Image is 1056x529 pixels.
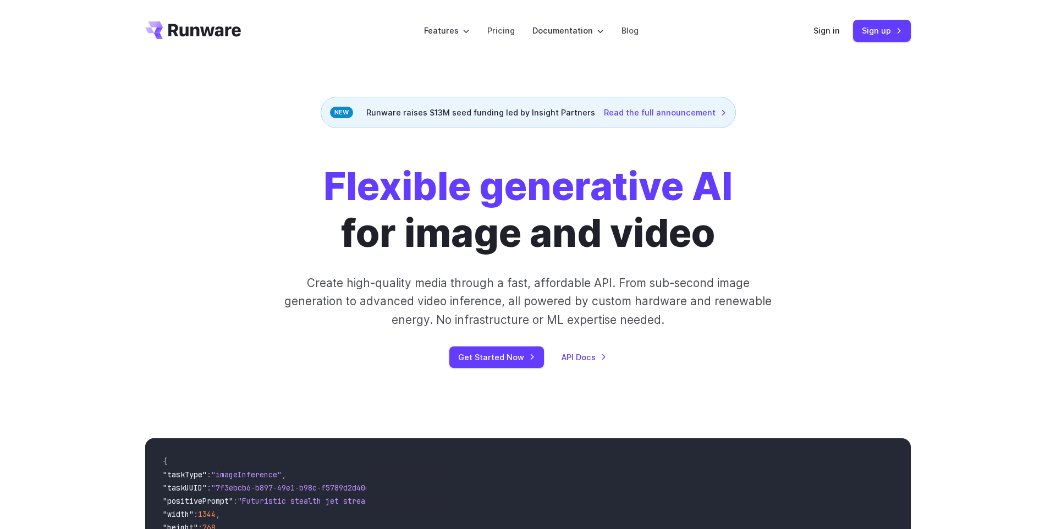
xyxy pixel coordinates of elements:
span: "positivePrompt" [163,496,233,506]
p: Create high-quality media through a fast, affordable API. From sub-second image generation to adv... [283,274,773,329]
strong: Flexible generative AI [323,163,733,210]
span: "imageInference" [211,470,282,480]
a: Blog [621,24,639,37]
span: : [233,496,238,506]
span: : [207,483,211,493]
label: Features [424,24,470,37]
span: , [216,509,220,519]
a: Pricing [487,24,515,37]
span: "width" [163,509,194,519]
span: { [163,456,167,466]
span: : [207,470,211,480]
span: "taskUUID" [163,483,207,493]
div: Runware raises $13M seed funding led by Insight Partners [321,97,736,128]
a: Get Started Now [449,346,544,368]
a: Sign up [853,20,911,41]
span: 1344 [198,509,216,519]
label: Documentation [532,24,604,37]
a: Read the full announcement [604,106,727,119]
span: "taskType" [163,470,207,480]
a: API Docs [562,351,607,363]
a: Sign in [813,24,840,37]
span: , [282,470,286,480]
span: "7f3ebcb6-b897-49e1-b98c-f5789d2d40d7" [211,483,378,493]
span: "Futuristic stealth jet streaking through a neon-lit cityscape with glowing purple exhaust" [238,496,638,506]
span: : [194,509,198,519]
h1: for image and video [323,163,733,256]
a: Go to / [145,21,241,39]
